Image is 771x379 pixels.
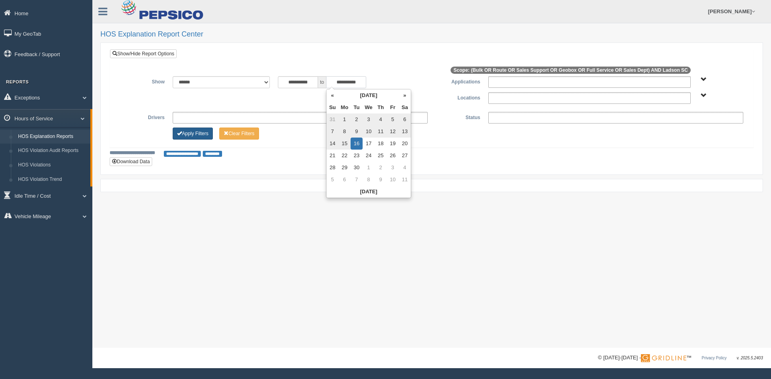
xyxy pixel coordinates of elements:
a: Privacy Policy [702,356,726,360]
td: 1 [363,162,375,174]
td: 21 [326,150,339,162]
a: HOS Violations [14,158,90,172]
label: Applications [432,76,484,86]
td: 26 [387,150,399,162]
td: 10 [363,126,375,138]
td: 6 [339,174,351,186]
img: Gridline [641,354,686,362]
th: Su [326,101,339,113]
td: 20 [399,138,411,150]
label: Locations [432,92,484,102]
td: 19 [387,138,399,150]
td: 16 [351,138,363,150]
td: 3 [363,113,375,126]
th: We [363,101,375,113]
td: 23 [351,150,363,162]
td: 8 [339,126,351,138]
button: Download Data [110,157,152,166]
td: 18 [375,138,387,150]
td: 8 [363,174,375,186]
td: 4 [399,162,411,174]
td: 14 [326,138,339,150]
a: HOS Explanation Reports [14,130,90,144]
td: 3 [387,162,399,174]
a: Show/Hide Report Options [110,49,177,58]
td: 12 [387,126,399,138]
td: 5 [387,113,399,126]
td: 4 [375,113,387,126]
th: Tu [351,101,363,113]
td: 7 [351,174,363,186]
td: 30 [351,162,363,174]
span: to [318,76,326,88]
td: 5 [326,174,339,186]
td: 27 [399,150,411,162]
td: 24 [363,150,375,162]
td: 2 [351,113,363,126]
a: HOS Violation Trend [14,172,90,187]
td: 29 [339,162,351,174]
td: 13 [399,126,411,138]
td: 11 [399,174,411,186]
th: Th [375,101,387,113]
th: Sa [399,101,411,113]
th: « [326,89,339,101]
td: 2 [375,162,387,174]
button: Change Filter Options [173,128,213,140]
th: [DATE] [339,89,399,101]
th: Fr [387,101,399,113]
th: » [399,89,411,101]
label: Drivers [116,112,169,122]
a: HOS Violation Audit Reports [14,144,90,158]
td: 25 [375,150,387,162]
td: 10 [387,174,399,186]
th: Mo [339,101,351,113]
span: Scope: (Bulk OR Route OR Sales Support OR Geobox OR Full Service OR Sales Dept) AND Ladson SC [451,67,691,74]
button: Change Filter Options [219,128,259,140]
h2: HOS Explanation Report Center [100,30,763,39]
td: 1 [339,113,351,126]
td: 28 [326,162,339,174]
td: 22 [339,150,351,162]
th: [DATE] [326,186,411,198]
td: 31 [326,113,339,126]
td: 11 [375,126,387,138]
td: 7 [326,126,339,138]
label: Show [116,76,169,86]
td: 9 [351,126,363,138]
span: v. 2025.5.2403 [737,356,763,360]
td: 6 [399,113,411,126]
td: 9 [375,174,387,186]
td: 15 [339,138,351,150]
label: Status [432,112,484,122]
td: 17 [363,138,375,150]
div: © [DATE]-[DATE] - ™ [598,354,763,362]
